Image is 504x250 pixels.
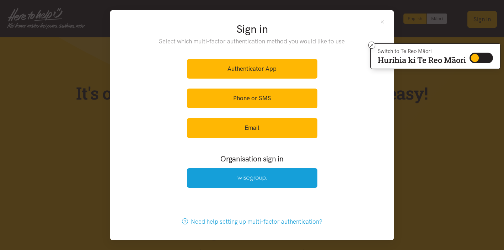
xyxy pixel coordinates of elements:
h3: Organisation sign in [167,154,337,164]
a: Phone or SMS [187,89,317,108]
img: Wise Group [237,175,267,181]
a: Email [187,118,317,138]
h2: Sign in [145,22,360,37]
p: Switch to Te Reo Māori [378,49,466,53]
p: Hurihia ki Te Reo Māori [378,57,466,63]
button: Close [379,19,385,25]
p: Select which multi-factor authentication method you would like to use [145,37,360,46]
a: Need help setting up multi-factor authentication? [175,212,330,232]
a: Authenticator App [187,59,317,79]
